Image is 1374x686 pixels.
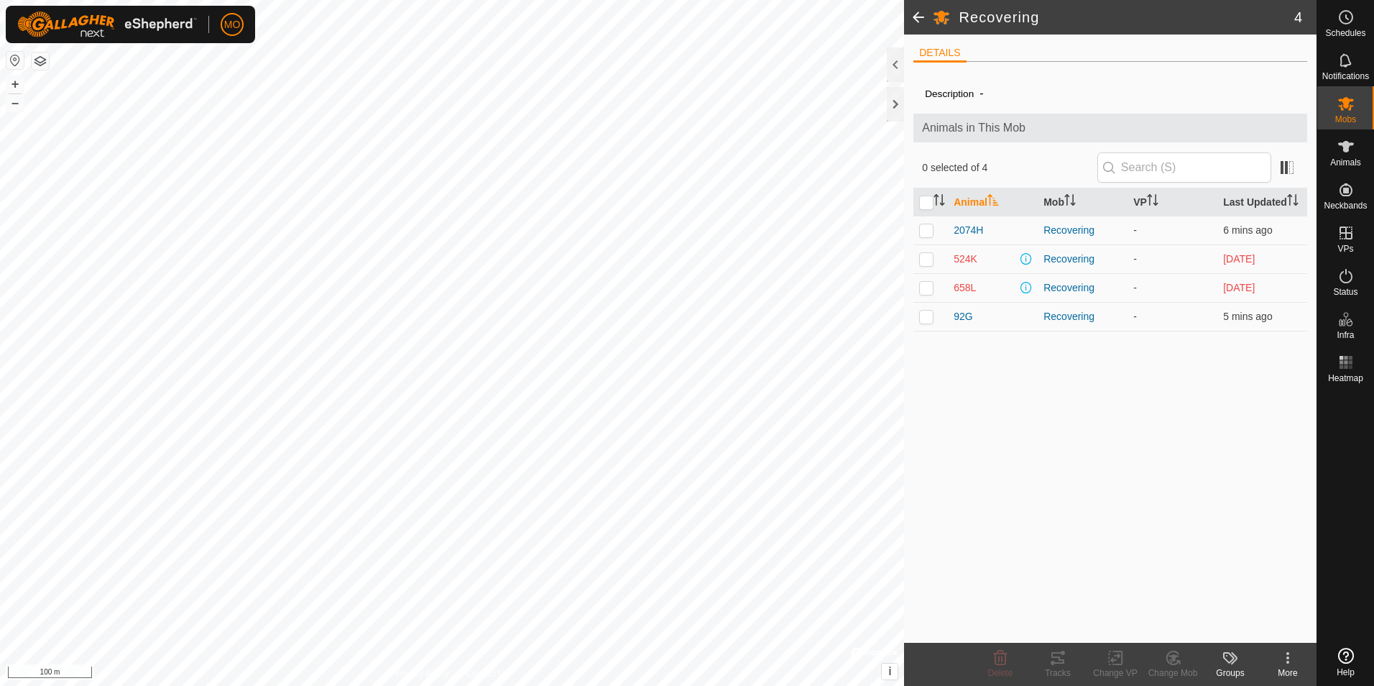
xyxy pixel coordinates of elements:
span: 21 Aug 2025, 2:36 pm [1223,224,1272,236]
th: Mob [1038,188,1128,216]
p-sorticon: Activate to sort [1147,196,1158,208]
span: Mobs [1335,115,1356,124]
th: VP [1128,188,1217,216]
img: Gallagher Logo [17,12,197,37]
button: Map Layers [32,52,49,70]
span: Delete [988,668,1013,678]
app-display-virtual-paddock-transition: - [1133,253,1137,265]
div: Change Mob [1144,667,1202,680]
span: 658L [954,280,976,296]
p-sorticon: Activate to sort [1064,196,1076,208]
app-display-virtual-paddock-transition: - [1133,311,1137,322]
span: Animals [1330,158,1361,167]
p-sorticon: Activate to sort [933,196,945,208]
div: Change VP [1087,667,1144,680]
span: Infra [1337,331,1354,339]
a: Contact Us [466,667,509,680]
h2: Recovering [959,9,1294,26]
th: Animal [948,188,1038,216]
span: Animals in This Mob [922,119,1299,137]
li: DETAILS [913,45,966,63]
button: i [882,664,898,680]
button: – [6,94,24,111]
span: 92G [954,309,972,324]
div: Tracks [1029,667,1087,680]
button: Reset Map [6,52,24,69]
app-display-virtual-paddock-transition: - [1133,224,1137,236]
a: Privacy Policy [395,667,449,680]
th: Last Updated [1217,188,1307,216]
span: 4 [1294,6,1302,28]
span: Schedules [1325,29,1365,37]
div: Recovering [1043,252,1122,267]
span: Status [1333,288,1357,296]
span: - [974,81,989,105]
input: Search (S) [1097,152,1271,183]
span: 0 selected of 4 [922,160,1097,175]
span: Notifications [1322,72,1369,81]
div: Recovering [1043,309,1122,324]
span: Heatmap [1328,374,1363,383]
span: MO [224,17,241,32]
p-sorticon: Activate to sort [987,196,999,208]
button: + [6,76,24,93]
a: Help [1317,642,1374,682]
span: 2074H [954,223,983,238]
span: 524K [954,252,977,267]
span: i [888,665,891,677]
span: VPs [1337,244,1353,253]
span: Neckbands [1324,201,1367,210]
div: Recovering [1043,280,1122,296]
p-sorticon: Activate to sort [1287,196,1299,208]
div: More [1259,667,1317,680]
app-display-virtual-paddock-transition: - [1133,282,1137,293]
div: Recovering [1043,223,1122,238]
span: 22 July 2025, 12:46 pm [1223,253,1255,265]
span: 6 Aug 2025, 9:46 am [1223,282,1255,293]
div: Groups [1202,667,1259,680]
span: 21 Aug 2025, 2:36 pm [1223,311,1272,322]
label: Description [925,88,974,99]
span: Help [1337,668,1355,677]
